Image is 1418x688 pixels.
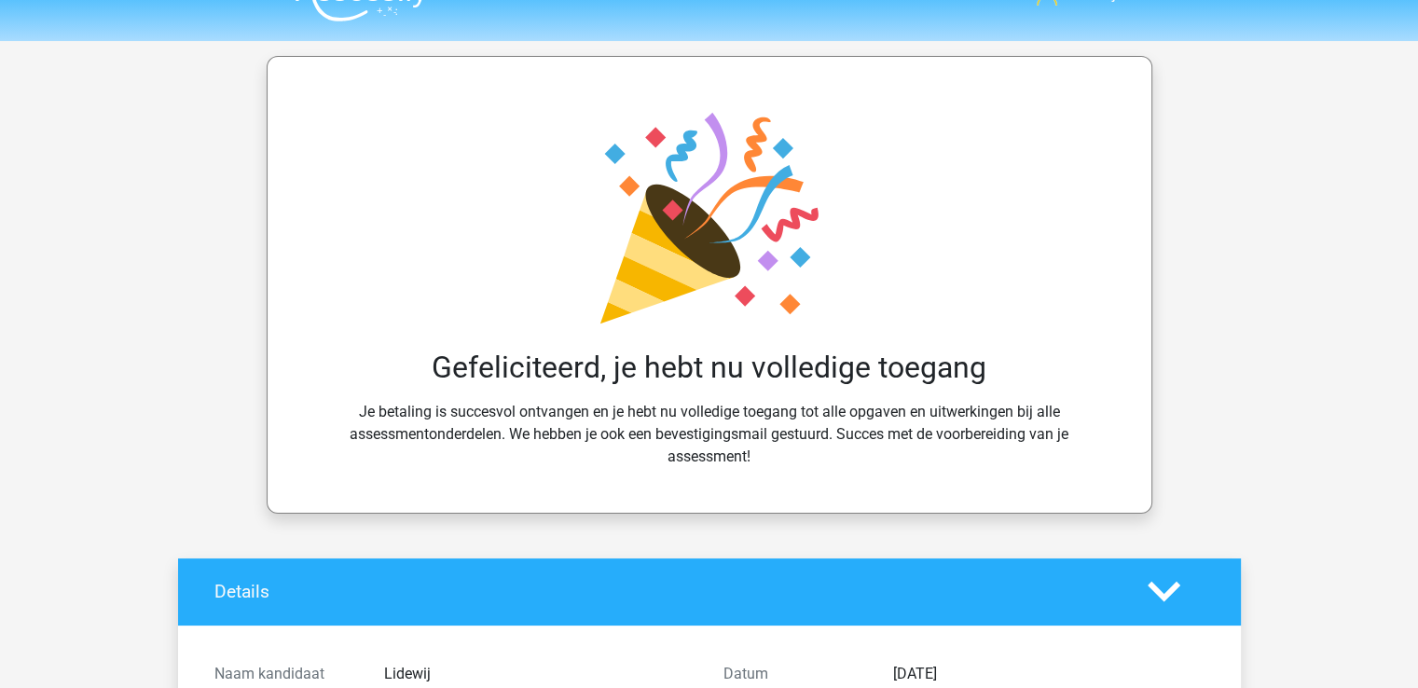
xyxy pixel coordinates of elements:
[214,581,1120,602] h4: Details
[879,663,1218,685] div: [DATE]
[320,350,1099,385] h2: Gefeliciteerd, je hebt nu volledige toegang
[709,663,879,685] div: Datum
[370,663,709,685] div: Lidewij
[312,102,1107,467] div: Je betaling is succesvol ontvangen en je hebt nu volledige toegang tot alle opgaven en uitwerking...
[200,663,370,685] div: Naam kandidaat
